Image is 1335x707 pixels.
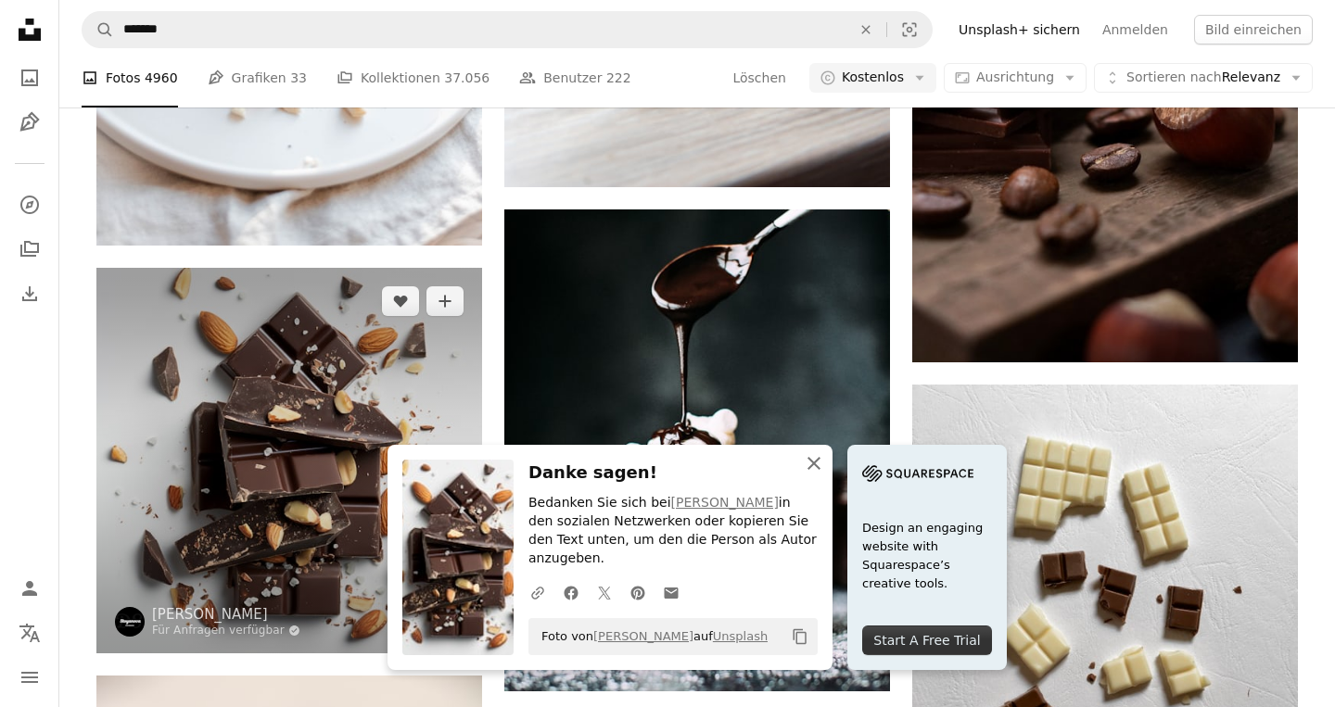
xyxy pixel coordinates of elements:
[11,59,48,96] a: Fotos
[504,441,890,458] a: Schokoladenguss auf Vanilleeis im Keramikbecher
[593,629,693,643] a: [PERSON_NAME]
[152,624,300,638] a: Für Anfragen verfügbar
[1194,15,1313,44] button: Bild einreichen
[845,12,886,47] button: Löschen
[528,460,818,486] h3: Danke sagen!
[11,104,48,141] a: Grafiken
[444,68,489,88] span: 37.056
[862,519,992,593] span: Design an engaging website with Squarespace’s creative tools.
[947,15,1091,44] a: Unsplash+ sichern
[426,286,464,316] button: Zu Kollektion hinzufügen
[554,574,588,611] a: Auf Facebook teilen
[290,68,307,88] span: 33
[842,69,904,87] span: Kostenlos
[96,268,482,653] img: Ein Haufen Schokolade mit Nüssen darauf
[809,63,936,93] button: Kostenlos
[731,63,786,93] button: Löschen
[11,659,48,696] button: Menü
[11,614,48,651] button: Sprache
[588,574,621,611] a: Auf Twitter teilen
[504,209,890,691] img: Schokoladenguss auf Vanilleeis im Keramikbecher
[1094,63,1313,93] button: Sortieren nachRelevanz
[11,570,48,607] a: Anmelden / Registrieren
[713,629,768,643] a: Unsplash
[847,445,1007,670] a: Design an engaging website with Squarespace’s creative tools.Start A Free Trial
[96,451,482,468] a: Ein Haufen Schokolade mit Nüssen darauf
[862,625,992,655] div: Start A Free Trial
[208,48,307,107] a: Grafiken 33
[784,621,816,652] button: In die Zwischenablage kopieren
[1126,69,1280,87] span: Relevanz
[887,12,932,47] button: Visuelle Suche
[337,48,489,107] a: Kollektionen 37.056
[912,633,1298,650] a: rote und weiße Kunststoffblöcke
[1091,15,1179,44] a: Anmelden
[671,495,779,510] a: [PERSON_NAME]
[862,460,973,487] img: file-1705255347840-230a6ab5bca9image
[519,48,630,107] a: Benutzer 222
[152,605,300,624] a: [PERSON_NAME]
[655,574,688,611] a: Via E-Mail teilen teilen
[11,186,48,223] a: Entdecken
[1126,69,1222,84] span: Sortieren nach
[11,275,48,312] a: Bisherige Downloads
[82,11,933,48] form: Finden Sie Bildmaterial auf der ganzen Webseite
[11,11,48,52] a: Startseite — Unsplash
[621,574,655,611] a: Auf Pinterest teilen
[944,63,1087,93] button: Ausrichtung
[528,494,818,568] p: Bedanken Sie sich bei in den sozialen Netzwerken oder kopieren Sie den Text unten, um den die Per...
[83,12,114,47] button: Unsplash suchen
[115,607,145,637] img: Zum Profil von D. Stoyanova
[606,68,631,88] span: 222
[382,286,419,316] button: Gefällt mir
[976,69,1054,84] span: Ausrichtung
[11,231,48,268] a: Kollektionen
[532,622,768,651] span: Foto von auf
